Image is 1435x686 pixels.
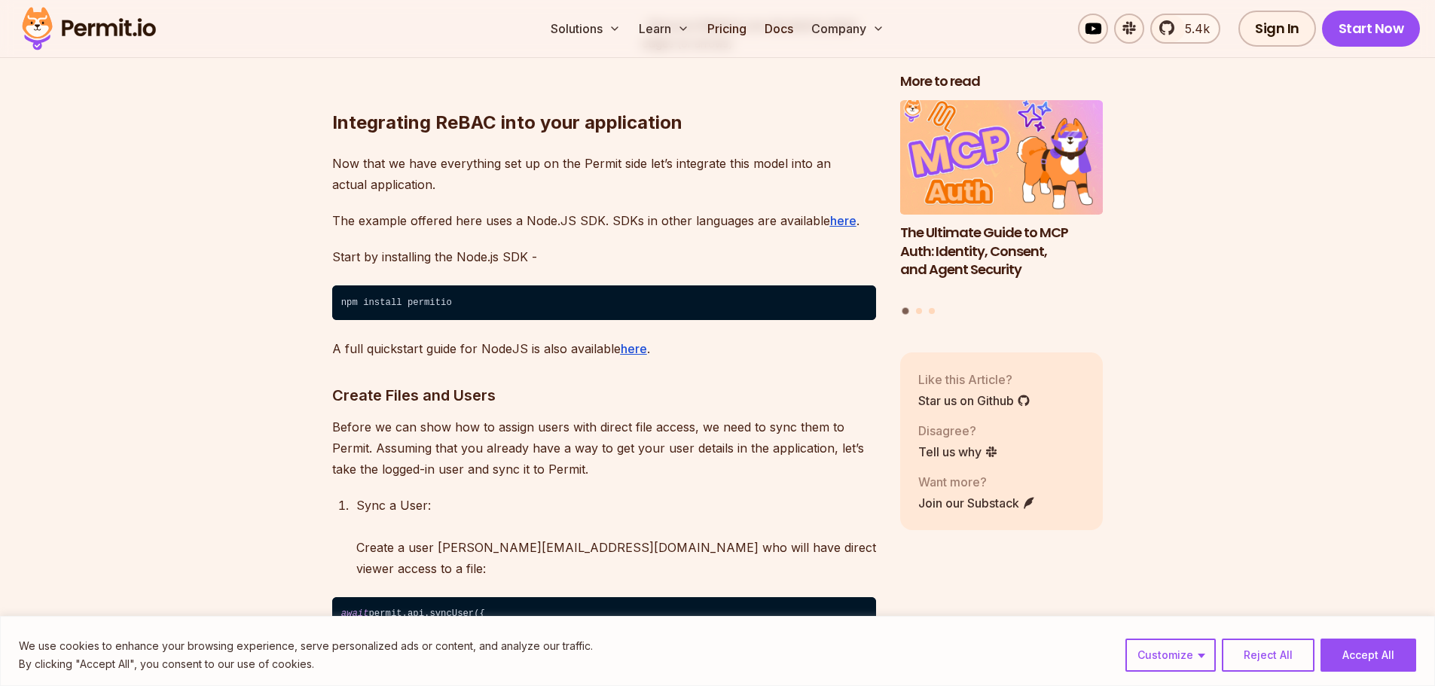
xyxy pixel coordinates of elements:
p: Sync a User: Create a user [PERSON_NAME][EMAIL_ADDRESS][DOMAIN_NAME] who will have direct viewer ... [356,495,876,579]
a: Tell us why [918,442,998,460]
button: Reject All [1222,639,1314,672]
h3: The Ultimate Guide to MCP Auth: Identity, Consent, and Agent Security [900,223,1104,279]
img: Permit logo [15,3,163,54]
a: Star us on Github [918,391,1030,409]
button: Go to slide 2 [916,307,922,313]
p: The example offered here uses a Node.JS SDK. SDKs in other languages are available . [332,210,876,231]
span: 5.4k [1176,20,1210,38]
button: Accept All [1321,639,1416,672]
button: Go to slide 1 [902,307,909,314]
h2: More to read [900,72,1104,91]
a: The Ultimate Guide to MCP Auth: Identity, Consent, and Agent SecurityThe Ultimate Guide to MCP Au... [900,100,1104,298]
a: Sign In [1238,11,1316,47]
p: We use cookies to enhance your browsing experience, serve personalized ads or content, and analyz... [19,637,593,655]
img: The Ultimate Guide to MCP Auth: Identity, Consent, and Agent Security [900,100,1104,215]
h3: Create Files and Users [332,383,876,407]
p: Disagree? [918,421,998,439]
button: Learn [633,14,695,44]
button: Company [805,14,890,44]
p: Now that we have everything set up on the Permit side let’s integrate this model into an actual a... [332,153,876,195]
span: await [341,608,369,619]
a: Pricing [701,14,753,44]
code: permit.api.syncUser({ key: , }); [332,597,876,663]
p: Start by installing the Node.js SDK - [332,246,876,267]
p: By clicking "Accept All", you consent to our use of cookies. [19,655,593,673]
p: Want more? [918,472,1036,490]
a: 5.4k [1150,14,1220,44]
button: Solutions [545,14,627,44]
h2: Integrating ReBAC into your application [332,50,876,135]
a: here [830,213,856,228]
li: 1 of 3 [900,100,1104,298]
code: npm install permitio [332,285,876,320]
button: Go to slide 3 [929,307,935,313]
a: Join our Substack [918,493,1036,511]
a: Start Now [1322,11,1421,47]
div: Posts [900,100,1104,316]
p: A full quickstart guide for NodeJS is also available . [332,338,876,359]
a: Docs [759,14,799,44]
button: Customize [1125,639,1216,672]
a: here [621,341,647,356]
p: Before we can show how to assign users with direct file access, we need to sync them to Permit. A... [332,416,876,480]
p: Like this Article? [918,370,1030,388]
